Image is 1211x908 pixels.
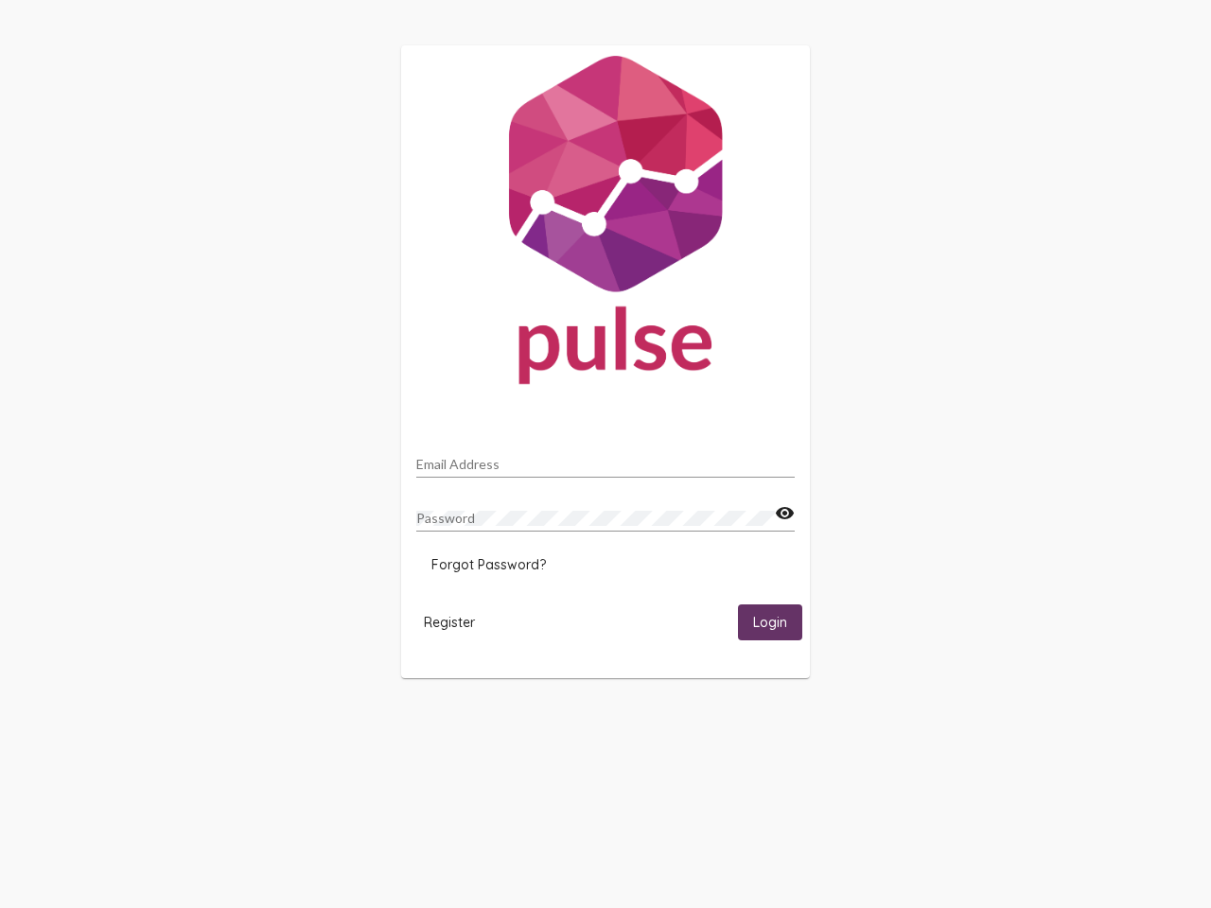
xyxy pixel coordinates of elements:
[753,615,787,632] span: Login
[409,604,490,639] button: Register
[416,548,561,582] button: Forgot Password?
[424,614,475,631] span: Register
[738,604,802,639] button: Login
[775,502,795,525] mat-icon: visibility
[401,45,810,403] img: Pulse For Good Logo
[431,556,546,573] span: Forgot Password?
